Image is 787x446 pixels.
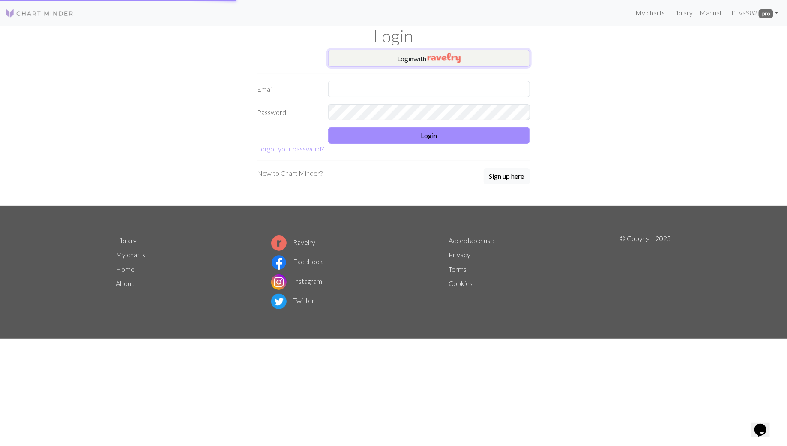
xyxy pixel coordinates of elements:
[271,294,287,309] img: Twitter logo
[252,104,323,121] label: Password
[449,236,494,244] a: Acceptable use
[668,4,696,21] a: Library
[257,168,323,178] p: New to Chart Minder?
[484,168,530,184] button: Sign up here
[449,279,473,287] a: Cookies
[751,412,778,437] iframe: chat widget
[632,4,668,21] a: My charts
[428,53,461,63] img: Ravelry
[449,265,467,273] a: Terms
[111,26,676,46] h1: Login
[252,81,323,97] label: Email
[116,236,137,244] a: Library
[5,8,74,18] img: Logo
[116,265,135,273] a: Home
[271,296,315,304] a: Twitter
[257,145,324,153] a: Forgot your password?
[328,127,530,144] button: Login
[620,233,671,311] p: © Copyright 2025
[328,50,530,67] button: Loginwith
[271,238,316,246] a: Ravelry
[724,4,782,21] a: HiEvaS82 pro
[271,274,287,290] img: Instagram logo
[116,279,134,287] a: About
[696,4,724,21] a: Manual
[271,235,287,251] img: Ravelry logo
[271,255,287,270] img: Facebook logo
[271,277,323,285] a: Instagram
[449,250,471,259] a: Privacy
[116,250,146,259] a: My charts
[759,9,773,18] span: pro
[484,168,530,185] a: Sign up here
[271,257,323,265] a: Facebook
